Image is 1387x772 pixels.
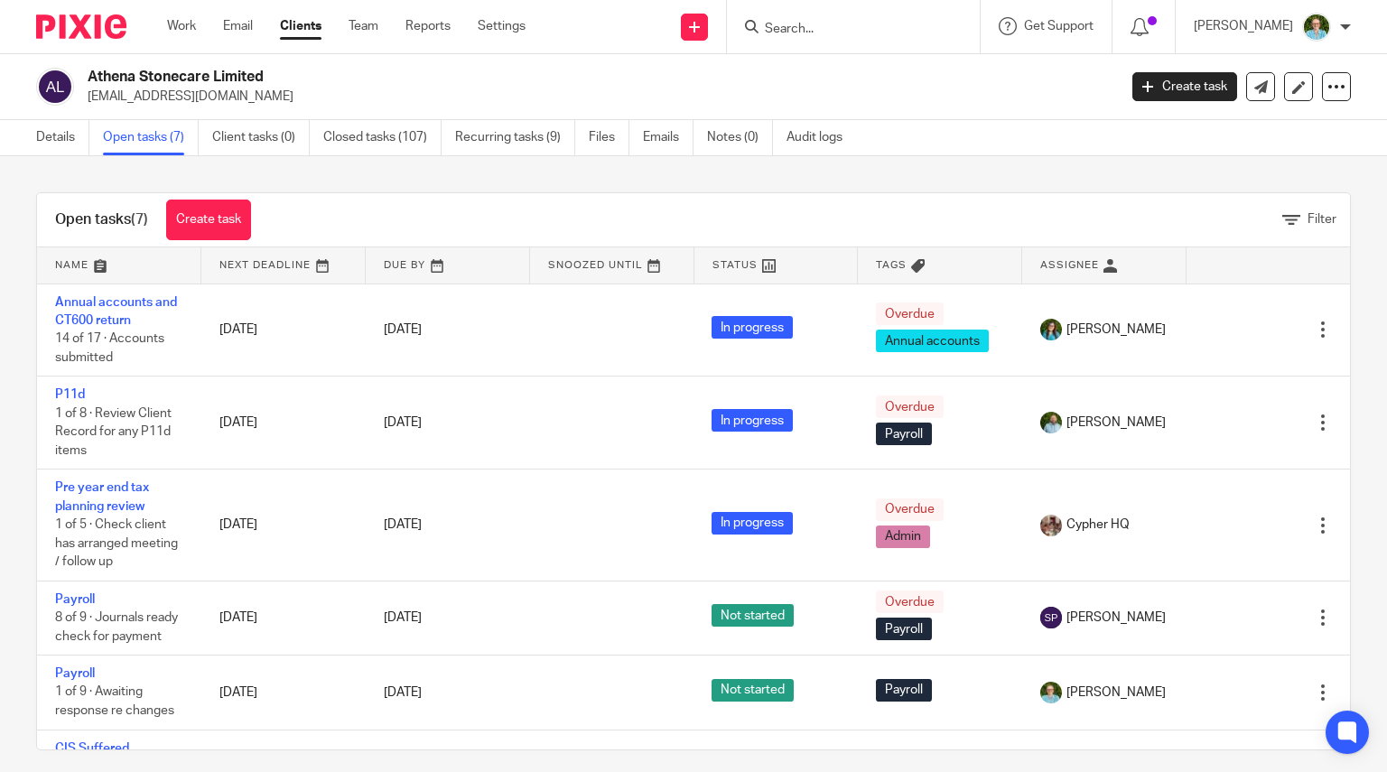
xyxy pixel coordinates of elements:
span: Overdue [876,395,944,418]
span: [DATE] [384,416,422,429]
img: A9EA1D9F-5CC4-4D49-85F1-B1749FAF3577.jpeg [1040,515,1062,536]
a: Recurring tasks (9) [455,120,575,155]
p: [PERSON_NAME] [1194,17,1293,35]
span: Not started [712,679,794,702]
img: svg%3E [1040,607,1062,628]
span: [PERSON_NAME] [1066,684,1166,702]
a: Closed tasks (107) [323,120,442,155]
span: [DATE] [384,323,422,336]
a: Open tasks (7) [103,120,199,155]
span: Cypher HQ [1066,516,1130,534]
span: Overdue [876,498,944,521]
span: [DATE] [384,686,422,699]
span: Get Support [1024,20,1094,33]
span: [PERSON_NAME] [1066,609,1166,627]
img: U9kDOIcY.jpeg [1040,682,1062,703]
td: [DATE] [201,581,366,655]
a: Work [167,17,196,35]
span: In progress [712,316,793,339]
span: Payroll [876,679,932,702]
p: [EMAIL_ADDRESS][DOMAIN_NAME] [88,88,1105,106]
span: 14 of 17 · Accounts submitted [55,332,164,364]
a: Annual accounts and CT600 return [55,296,177,327]
span: [DATE] [384,611,422,624]
a: Client tasks (0) [212,120,310,155]
a: Audit logs [787,120,856,155]
span: (7) [131,212,148,227]
span: 1 of 9 · Awaiting response re changes [55,686,174,718]
img: 6q1_Xd0A.jpeg [1040,319,1062,340]
span: Not started [712,604,794,627]
span: [DATE] [384,518,422,531]
span: Tags [876,260,907,270]
a: Emails [643,120,693,155]
span: Filter [1308,213,1336,226]
span: In progress [712,409,793,432]
td: [DATE] [201,656,366,730]
a: Clients [280,17,321,35]
span: [PERSON_NAME] [1066,321,1166,339]
img: U9kDOIcY.jpeg [1302,13,1331,42]
img: IxkmB6f8.jpeg [1040,412,1062,433]
span: Admin [876,526,930,548]
a: Files [589,120,629,155]
h1: Open tasks [55,210,148,229]
span: Status [712,260,758,270]
h2: Athena Stonecare Limited [88,68,902,87]
a: Details [36,120,89,155]
span: In progress [712,512,793,535]
a: Payroll [55,593,95,606]
td: [DATE] [201,284,366,377]
a: Payroll [55,667,95,680]
span: Overdue [876,302,944,325]
input: Search [763,22,926,38]
span: Payroll [876,423,932,445]
img: Pixie [36,14,126,39]
span: Snoozed Until [548,260,643,270]
a: Notes (0) [707,120,773,155]
span: Annual accounts [876,330,989,352]
a: P11d [55,388,85,401]
span: 1 of 5 · Check client has arranged meeting / follow up [55,518,178,568]
a: Settings [478,17,526,35]
td: [DATE] [201,470,366,581]
a: Create task [1132,72,1237,101]
span: Payroll [876,618,932,640]
td: [DATE] [201,377,366,470]
span: Overdue [876,591,944,613]
img: svg%3E [36,68,74,106]
a: Reports [405,17,451,35]
a: Pre year end tax planning review [55,481,149,512]
a: Create task [166,200,251,240]
a: Email [223,17,253,35]
span: [PERSON_NAME] [1066,414,1166,432]
a: Team [349,17,378,35]
span: 8 of 9 · Journals ready check for payment [55,611,178,643]
span: 1 of 8 · Review Client Record for any P11d items [55,407,172,457]
a: CIS Suffered [55,742,129,755]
